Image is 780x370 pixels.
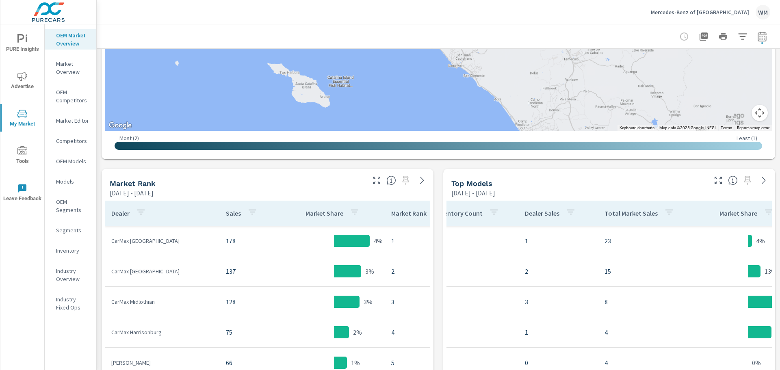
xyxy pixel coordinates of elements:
[416,174,429,187] a: See more details in report
[719,209,757,217] p: Market Share
[604,266,691,276] p: 15
[752,358,761,368] p: 0%
[56,226,90,234] p: Segments
[226,327,277,337] p: 75
[695,28,712,45] button: "Export Report to PDF"
[45,293,96,314] div: Industry Fixed Ops
[226,358,277,368] p: 66
[391,327,459,337] p: 4
[374,236,383,246] p: 4%
[45,265,96,285] div: Industry Overview
[435,297,512,307] p: 7
[119,134,139,142] p: Most ( 2 )
[604,297,691,307] p: 8
[365,266,374,276] p: 3%
[107,120,134,131] a: Open this area in Google Maps (opens a new window)
[56,137,90,145] p: Competitors
[111,328,213,336] p: CarMax Harrisonburg
[56,157,90,165] p: OEM Models
[435,327,512,337] p: 5
[756,236,765,246] p: 4%
[45,155,96,167] div: OEM Models
[435,236,512,246] p: 17
[391,209,427,217] p: Market Rank
[659,125,716,130] span: Map data ©2025 Google, INEGI
[45,175,96,188] div: Models
[741,174,754,187] span: Select a preset date range to save this widget
[45,245,96,257] div: Inventory
[111,298,213,306] p: CarMax Midlothian
[45,196,96,216] div: OEM Segments
[435,266,512,276] p: 12
[391,358,459,368] p: 5
[728,175,738,185] span: Find the biggest opportunities within your model lineup nationwide. [Source: Market registration ...
[45,58,96,78] div: Market Overview
[651,9,749,16] p: Mercedes-Benz of [GEOGRAPHIC_DATA]
[56,295,90,312] p: Industry Fixed Ops
[525,209,559,217] p: Dealer Sales
[111,267,213,275] p: CarMax [GEOGRAPHIC_DATA]
[56,117,90,125] p: Market Editor
[604,236,691,246] p: 23
[3,184,42,203] span: Leave Feedback
[56,60,90,76] p: Market Overview
[45,135,96,147] div: Competitors
[111,209,130,217] p: Dealer
[226,236,277,246] p: 178
[56,198,90,214] p: OEM Segments
[370,174,383,187] button: Make Fullscreen
[757,174,770,187] a: See more details in report
[604,209,658,217] p: Total Market Sales
[226,209,241,217] p: Sales
[56,267,90,283] p: Industry Overview
[525,297,591,307] p: 3
[765,266,777,276] p: 13%
[111,359,213,367] p: [PERSON_NAME]
[525,327,591,337] p: 1
[435,209,483,217] p: Inventory Count
[226,297,277,307] p: 128
[391,297,459,307] p: 3
[3,71,42,91] span: Advertise
[756,5,770,19] div: WM
[111,237,213,245] p: CarMax [GEOGRAPHIC_DATA]
[525,236,591,246] p: 1
[0,24,44,211] div: nav menu
[45,115,96,127] div: Market Editor
[353,327,362,337] p: 2%
[110,179,156,188] h5: Market Rank
[737,134,757,142] p: Least ( 1 )
[3,34,42,54] span: PURE Insights
[56,88,90,104] p: OEM Competitors
[45,29,96,50] div: OEM Market Overview
[56,31,90,48] p: OEM Market Overview
[525,358,591,368] p: 0
[226,266,277,276] p: 137
[364,297,373,307] p: 3%
[712,174,725,187] button: Make Fullscreen
[3,146,42,166] span: Tools
[752,105,768,121] button: Map camera controls
[604,358,691,368] p: 4
[45,86,96,106] div: OEM Competitors
[386,175,396,185] span: Market Rank shows you how you rank, in terms of sales, to other dealerships in your market. “Mark...
[305,209,343,217] p: Market Share
[721,125,732,130] a: Terms (opens in new tab)
[56,177,90,186] p: Models
[734,28,751,45] button: Apply Filters
[3,109,42,129] span: My Market
[620,125,654,131] button: Keyboard shortcuts
[604,327,691,337] p: 4
[56,247,90,255] p: Inventory
[45,224,96,236] div: Segments
[351,358,360,368] p: 1%
[391,266,459,276] p: 2
[451,179,492,188] h5: Top Models
[107,120,134,131] img: Google
[525,266,591,276] p: 2
[110,188,154,198] p: [DATE] - [DATE]
[391,236,459,246] p: 1
[451,188,495,198] p: [DATE] - [DATE]
[435,358,512,368] p: 4
[737,125,769,130] a: Report a map error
